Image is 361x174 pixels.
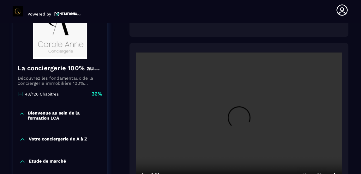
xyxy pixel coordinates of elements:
[13,6,23,16] img: logo-branding
[29,136,87,143] p: Votre conciergerie de A à Z
[54,11,81,16] img: logo
[92,90,102,97] p: 36%
[29,158,66,165] p: Etude de marché
[25,92,59,96] p: 43/120 Chapitres
[27,12,51,16] p: Powered by
[18,64,102,72] h4: La conciergerie 100% automatisée
[28,110,101,121] p: Bienvenue au sein de la formation LCA
[18,76,102,86] p: Découvrez les fondamentaux de la conciergerie immobilière 100% automatisée. Cette formation est c...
